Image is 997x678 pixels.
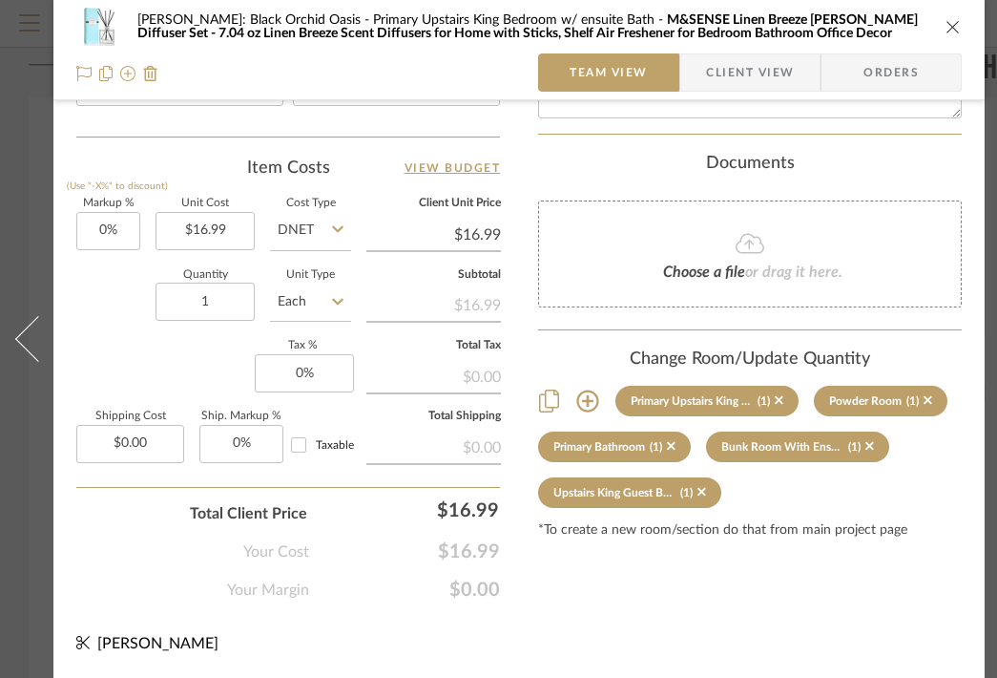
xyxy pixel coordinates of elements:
label: Total Tax [366,341,501,350]
label: Total Shipping [366,412,501,421]
label: Ship. Markup % [199,412,283,421]
span: M&SENSE Linen Breeze [PERSON_NAME] Diffuser Set - 7.04 oz Linen Breeze Scent Diffusers for Home w... [137,13,918,40]
span: [PERSON_NAME]: Black Orchid Oasis [137,13,373,27]
div: (1) [906,394,919,408]
span: $0.00 [309,579,500,602]
div: Change Room/Update Quantity [538,350,962,371]
div: *To create a new room/section do that from main project page [538,523,962,539]
span: [PERSON_NAME] [97,636,218,651]
label: Quantity [156,270,255,280]
span: or drag it here. [745,265,842,280]
label: Subtotal [366,270,501,280]
img: Remove from project [143,66,158,81]
label: Unit Cost [156,199,255,208]
span: Primary Upstairs King Bedroom w/ ensuite Bath [373,13,667,27]
div: Primary Bathroom [553,440,645,454]
span: Your Margin [227,579,309,602]
div: Documents [538,154,962,175]
div: Bunk Room With Ensuite Bath [721,440,843,454]
label: Markup % [76,199,140,208]
div: (1) [650,440,662,454]
img: 692dc9c4-d2e5-402e-8f2b-a9cbed266b43_48x40.jpg [76,8,122,46]
div: Powder Room [829,394,902,408]
div: Item Costs [76,157,500,180]
div: (1) [680,486,693,499]
div: Primary Upstairs King Bedroom w/ ensuite Bath [631,394,753,408]
div: (1) [758,394,770,408]
span: Team View [570,53,648,92]
div: $0.00 [366,358,501,392]
label: Shipping Cost [76,412,184,421]
label: Tax % [255,341,351,350]
span: Orders [842,53,940,92]
label: Client Unit Price [366,199,501,208]
button: close [945,18,962,35]
span: Taxable [316,439,354,451]
label: Cost Type [270,199,351,208]
span: Choose a file [663,265,745,280]
label: Unit Type [270,270,351,280]
span: Your Cost [243,540,309,563]
div: $16.99 [366,286,501,321]
span: Total Client Price [190,502,307,525]
div: $0.00 [366,429,501,463]
span: $16.99 [309,540,500,563]
a: View Budget [405,157,501,180]
span: Client View [706,53,794,92]
div: $16.99 [317,491,508,529]
div: (1) [848,440,861,454]
div: Upstairs King Guest Bedroom & Ensuite Bath [553,486,675,499]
